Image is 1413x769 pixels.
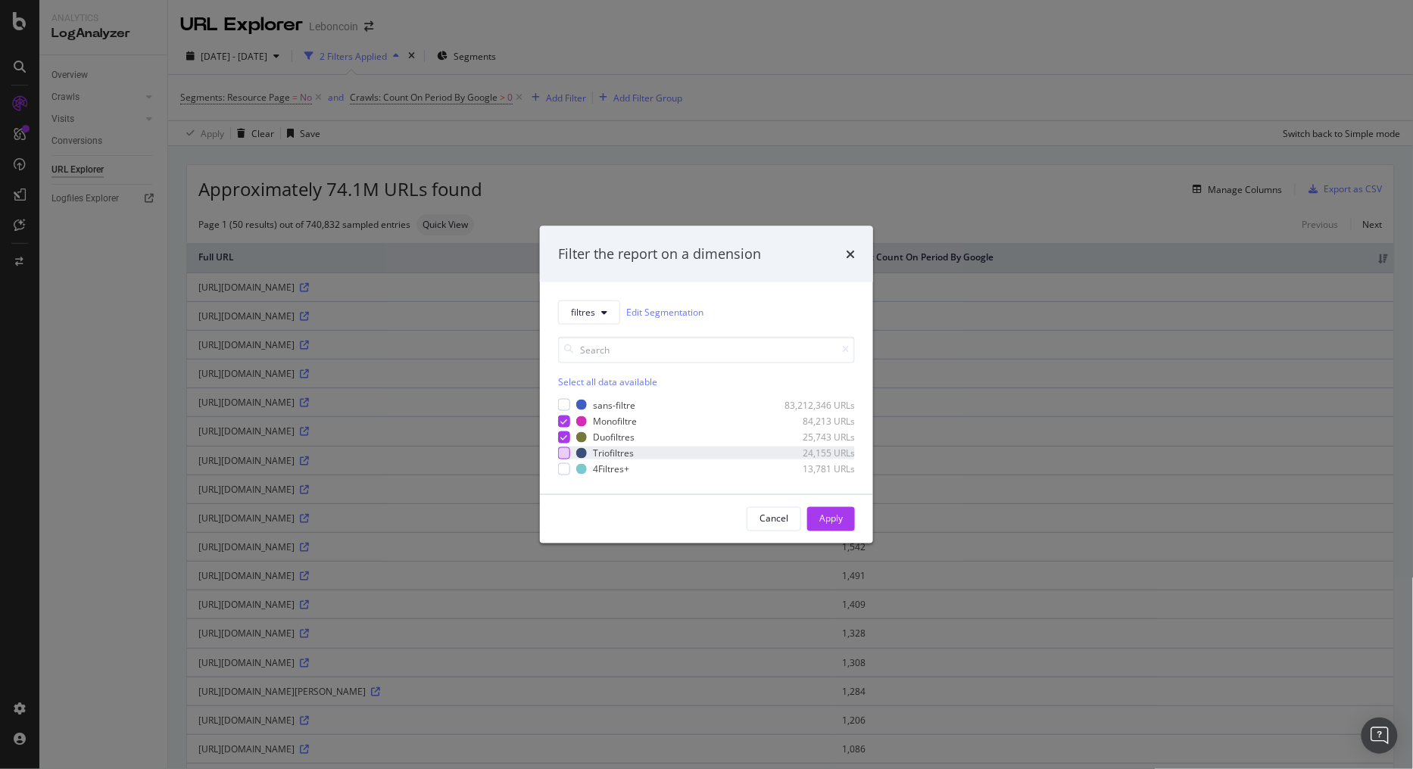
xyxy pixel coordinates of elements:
div: Monofiltre [593,415,637,428]
div: Select all data available [558,375,855,388]
div: Duofiltres [593,431,635,444]
div: Open Intercom Messenger [1362,718,1398,754]
div: Apply [819,512,843,525]
input: Search [558,336,855,363]
div: Cancel [760,512,788,525]
div: Triofiltres [593,447,634,459]
div: Filter the report on a dimension [558,244,761,264]
div: 4Filtres+ [593,462,629,475]
div: sans-filtre [593,399,635,412]
div: 25,743 URLs [781,431,855,444]
div: 83,212,346 URLs [781,399,855,412]
a: Edit Segmentation [626,304,703,320]
div: 13,781 URLs [781,462,855,475]
button: filtres [558,300,620,324]
span: filtres [571,306,595,319]
button: Apply [807,506,855,531]
div: modal [540,226,873,543]
div: 84,213 URLs [781,415,855,428]
button: Cancel [747,506,801,531]
div: times [846,244,855,264]
div: 24,155 URLs [781,447,855,459]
